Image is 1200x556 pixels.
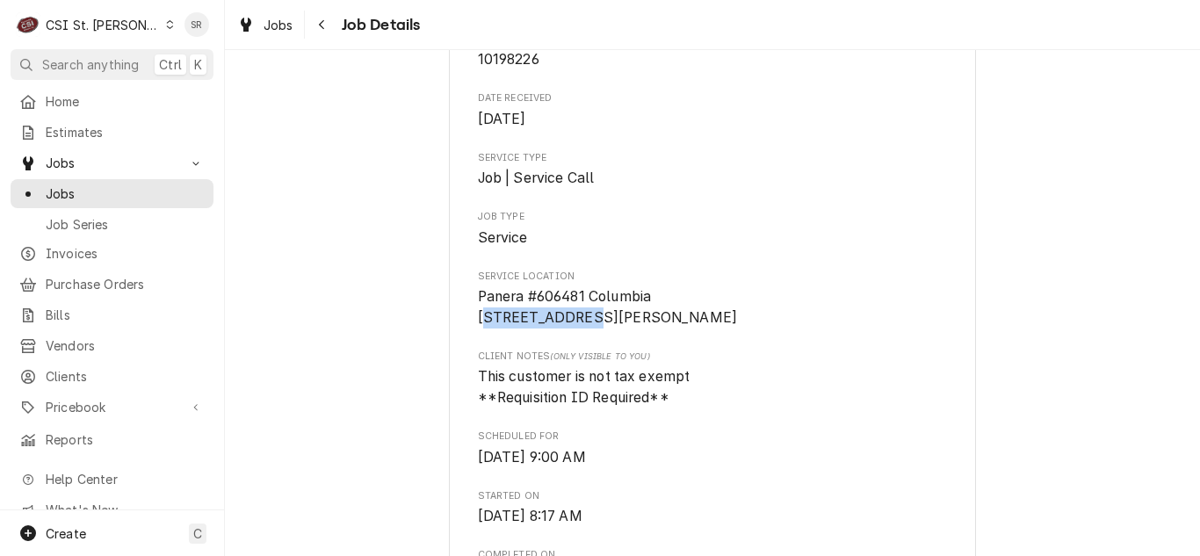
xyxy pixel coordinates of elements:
span: Jobs [46,154,178,172]
div: Started On [478,489,948,527]
span: Reports [46,430,205,449]
div: Stephani Roth's Avatar [184,12,209,37]
div: Service Type [478,151,948,189]
span: Pricebook [46,398,178,416]
span: Ctrl [159,55,182,74]
span: Bills [46,306,205,324]
span: (Only Visible to You) [550,351,649,361]
div: CSI St. [PERSON_NAME] [46,16,160,34]
span: What's New [46,501,203,519]
span: Create [46,526,86,541]
span: [object Object] [478,366,948,408]
span: Estimates [46,123,205,141]
button: Navigate back [308,11,336,39]
a: Job Series [11,210,213,239]
span: Job Type [478,210,948,224]
div: [object Object] [478,350,948,408]
span: Service Type [478,151,948,165]
span: This customer is not tax exempt **Requisition ID Required** [478,368,690,406]
a: Go to Pricebook [11,393,213,422]
a: Clients [11,362,213,391]
span: Job Type [478,227,948,249]
div: SR [184,12,209,37]
span: [DATE] 8:17 AM [478,508,582,524]
span: Started On [478,489,948,503]
span: Home [46,92,205,111]
span: [DATE] 9:00 AM [478,449,586,466]
span: Service [478,229,528,246]
a: Go to Jobs [11,148,213,177]
span: Service Location [478,270,948,284]
a: Reports [11,425,213,454]
div: Date Received [478,91,948,129]
span: Jobs [264,16,293,34]
a: Jobs [230,11,300,40]
span: Client Notes [478,350,948,364]
span: Jobs [46,184,205,203]
a: Home [11,87,213,116]
a: Invoices [11,239,213,268]
span: 10198226 [478,51,539,68]
span: Service Type [478,168,948,189]
span: K [194,55,202,74]
a: Go to Help Center [11,465,213,494]
a: Bills [11,300,213,329]
div: Job Type [478,210,948,248]
span: Purchase Orders [46,275,205,293]
span: Search anything [42,55,139,74]
div: techservice@partstown email ID [478,32,948,70]
span: Job Series [46,215,205,234]
div: Scheduled For [478,430,948,467]
span: [DATE] [478,111,526,127]
a: Estimates [11,118,213,147]
span: techservice@partstown email ID [478,49,948,70]
span: C [193,524,202,543]
span: Clients [46,367,205,386]
span: Job Details [336,13,421,37]
span: Date Received [478,91,948,105]
span: Vendors [46,336,205,355]
a: Vendors [11,331,213,360]
span: Help Center [46,470,203,488]
span: Date Received [478,109,948,130]
span: Scheduled For [478,430,948,444]
a: Purchase Orders [11,270,213,299]
button: Search anythingCtrlK [11,49,213,80]
div: C [16,12,40,37]
a: Jobs [11,179,213,208]
span: Scheduled For [478,447,948,468]
span: Invoices [46,244,205,263]
span: Service Location [478,286,948,328]
span: Job | Service Call [478,170,595,186]
a: Go to What's New [11,495,213,524]
span: Started On [478,506,948,527]
div: Service Location [478,270,948,329]
div: CSI St. Louis's Avatar [16,12,40,37]
span: Panera #606481 Columbia [STREET_ADDRESS][PERSON_NAME] [478,288,738,326]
